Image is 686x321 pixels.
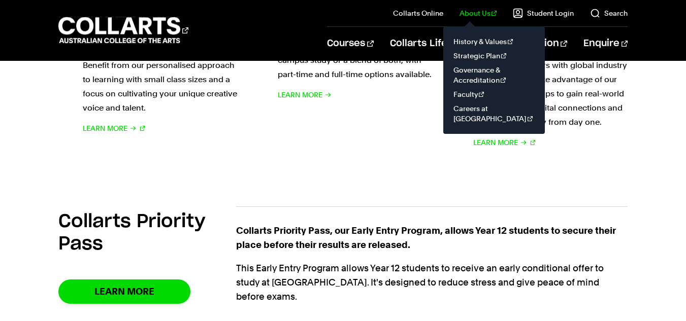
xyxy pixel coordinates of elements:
[58,16,188,45] div: Go to homepage
[451,63,537,87] a: Governance & Accreditation
[451,87,537,101] a: Faculty
[83,121,145,135] a: Learn More
[83,58,237,115] p: Benefit from our personalised approach to learning with small class sizes and a focus on cultivat...
[513,8,574,18] a: Student Login
[236,225,616,250] strong: Collarts Priority Pass, our Early Entry Program, allows Year 12 students to secure their place be...
[327,27,373,60] a: Courses
[278,88,322,102] span: Learn More
[451,34,537,49] a: History & Values
[473,58,628,129] p: Learn from lecturers with global industry experience and take advantage of our industry partnersh...
[236,261,628,304] p: This Early Entry Program allows Year 12 students to receive an early conditional offer to study a...
[590,8,628,18] a: Search
[278,88,332,102] a: Learn More
[583,27,628,60] a: Enquire
[451,49,537,63] a: Strategic Plan
[473,135,518,150] span: Learn More
[58,279,190,303] a: Learn More
[451,101,537,126] a: Careers at [GEOGRAPHIC_DATA]
[83,121,127,135] span: Learn More
[460,8,497,18] a: About Us
[390,27,455,60] a: Collarts Life
[58,210,236,255] h2: Collarts Priority Pass
[393,8,443,18] a: Collarts Online
[473,135,536,150] a: Learn More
